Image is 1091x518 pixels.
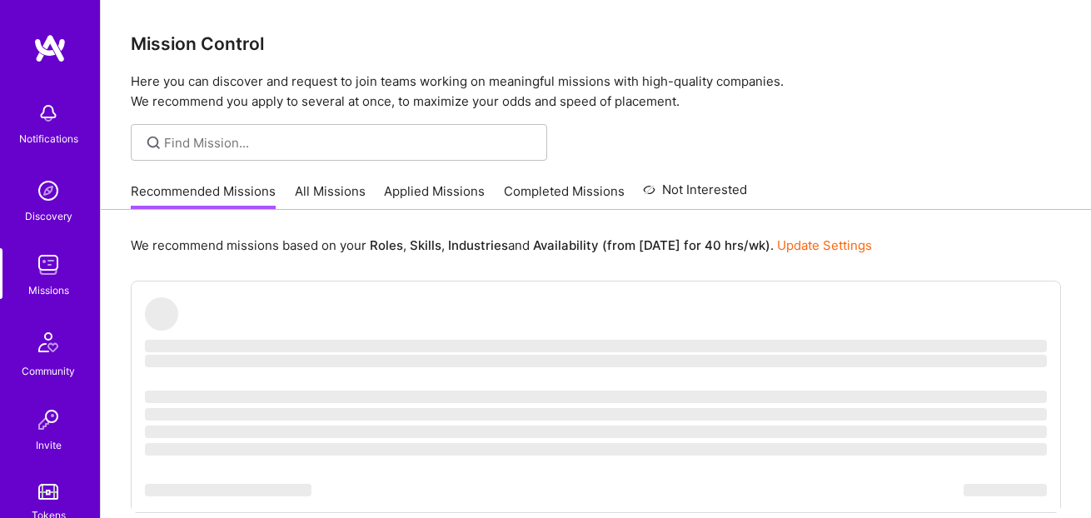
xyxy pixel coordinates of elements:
img: Community [28,322,68,362]
p: We recommend missions based on your , , and . [131,237,872,254]
a: All Missions [295,182,366,210]
input: Find Mission... [164,134,535,152]
i: icon SearchGrey [144,133,163,152]
div: Invite [36,436,62,454]
a: Recommended Missions [131,182,276,210]
img: discovery [32,174,65,207]
div: Discovery [25,207,72,225]
div: Missions [28,281,69,299]
a: Completed Missions [504,182,625,210]
a: Not Interested [643,180,747,210]
h3: Mission Control [131,33,1061,54]
img: Invite [32,403,65,436]
img: bell [32,97,65,130]
div: Notifications [19,130,78,147]
img: tokens [38,484,58,500]
a: Applied Missions [384,182,485,210]
img: logo [33,33,67,63]
img: teamwork [32,248,65,281]
b: Skills [410,237,441,253]
a: Update Settings [777,237,872,253]
p: Here you can discover and request to join teams working on meaningful missions with high-quality ... [131,72,1061,112]
div: Community [22,362,75,380]
b: Industries [448,237,508,253]
b: Availability (from [DATE] for 40 hrs/wk) [533,237,770,253]
b: Roles [370,237,403,253]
